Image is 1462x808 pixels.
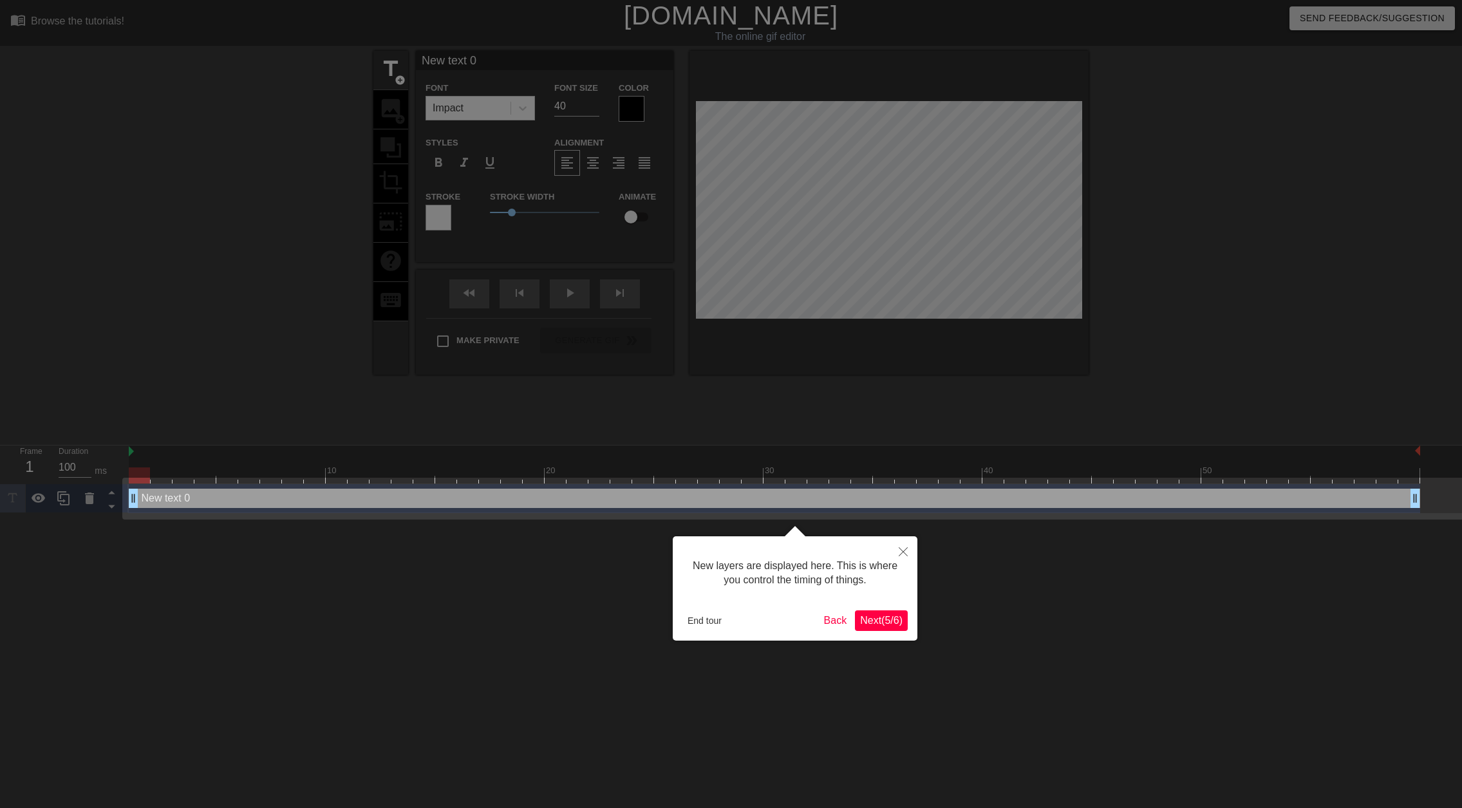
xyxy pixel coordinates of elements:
[860,615,903,626] span: Next ( 5 / 6 )
[819,610,852,631] button: Back
[682,546,908,601] div: New layers are displayed here. This is where you control the timing of things.
[855,610,908,631] button: Next
[682,611,727,630] button: End tour
[889,536,917,566] button: Close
